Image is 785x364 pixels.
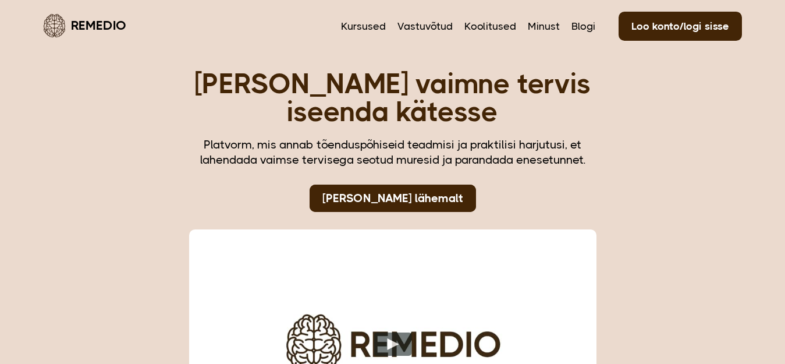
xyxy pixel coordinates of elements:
button: Play video [374,333,411,356]
h1: [PERSON_NAME] vaimne tervis iseenda kätesse [189,70,596,126]
a: Kursused [341,19,386,34]
a: Minust [528,19,560,34]
img: Remedio logo [44,14,65,37]
a: Loo konto/logi sisse [619,12,742,41]
a: Remedio [44,12,126,39]
a: Vastuvõtud [397,19,453,34]
a: [PERSON_NAME] lähemalt [310,185,476,212]
div: Platvorm, mis annab tõenduspõhiseid teadmisi ja praktilisi harjutusi, et lahendada vaimse tervise... [189,137,596,168]
a: Blogi [571,19,595,34]
a: Koolitused [464,19,516,34]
